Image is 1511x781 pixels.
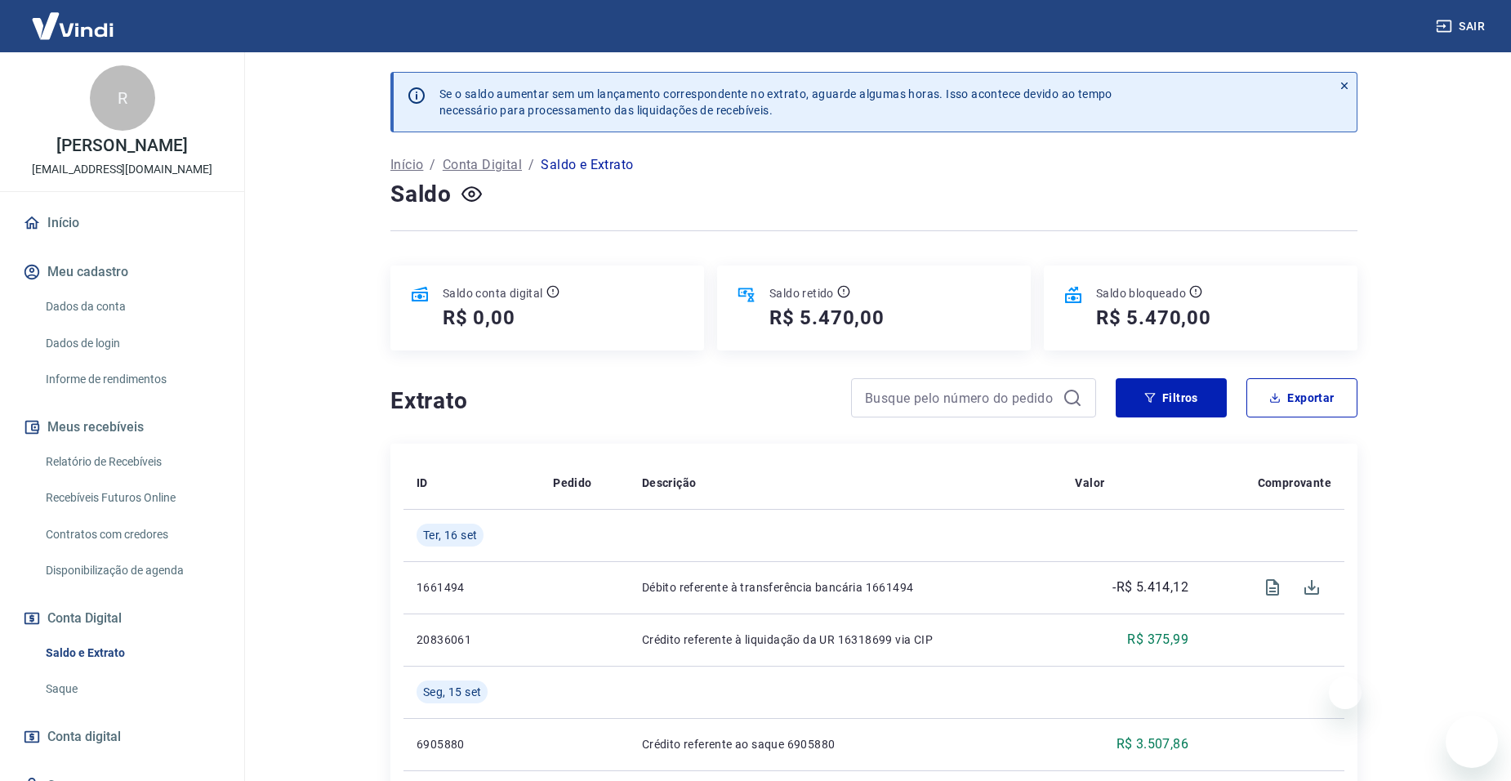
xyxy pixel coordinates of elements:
[1096,305,1211,331] h5: R$ 5.470,00
[642,736,1050,752] p: Crédito referente ao saque 6905880
[20,1,126,51] img: Vindi
[20,719,225,755] a: Conta digital
[39,290,225,324] a: Dados da conta
[430,155,435,175] p: /
[390,385,831,417] h4: Extrato
[443,305,515,331] h5: R$ 0,00
[1246,378,1357,417] button: Exportar
[1433,11,1491,42] button: Sair
[417,631,527,648] p: 20836061
[390,155,423,175] a: Início
[1112,578,1188,597] p: -R$ 5.414,12
[642,579,1050,596] p: Débito referente à transferência bancária 1661494
[1096,285,1186,301] p: Saldo bloqueado
[39,672,225,706] a: Saque
[1258,475,1331,491] p: Comprovante
[417,579,527,596] p: 1661494
[642,631,1050,648] p: Crédito referente à liquidação da UR 16318699 via CIP
[39,636,225,670] a: Saldo e Extrato
[1127,630,1188,649] p: R$ 375,99
[90,65,155,131] div: R
[417,475,428,491] p: ID
[439,86,1112,118] p: Se o saldo aumentar sem um lançamento correspondente no extrato, aguarde algumas horas. Isso acon...
[20,409,225,445] button: Meus recebíveis
[541,155,633,175] p: Saldo e Extrato
[1329,676,1362,709] iframe: Fechar mensagem
[1292,568,1331,607] span: Download
[1116,378,1227,417] button: Filtros
[20,600,225,636] button: Conta Digital
[39,554,225,587] a: Disponibilização de agenda
[20,205,225,241] a: Início
[642,475,697,491] p: Descrição
[769,305,885,331] h5: R$ 5.470,00
[528,155,534,175] p: /
[39,481,225,515] a: Recebíveis Futuros Online
[47,725,121,748] span: Conta digital
[443,155,522,175] a: Conta Digital
[553,475,591,491] p: Pedido
[39,363,225,396] a: Informe de rendimentos
[423,527,477,543] span: Ter, 16 set
[20,254,225,290] button: Meu cadastro
[39,327,225,360] a: Dados de login
[56,137,187,154] p: [PERSON_NAME]
[39,445,225,479] a: Relatório de Recebíveis
[1253,568,1292,607] span: Visualizar
[1446,716,1498,768] iframe: Botão para abrir a janela de mensagens
[443,285,543,301] p: Saldo conta digital
[32,161,212,178] p: [EMAIL_ADDRESS][DOMAIN_NAME]
[769,285,834,301] p: Saldo retido
[423,684,481,700] span: Seg, 15 set
[39,518,225,551] a: Contratos com credores
[390,178,452,211] h4: Saldo
[865,386,1056,410] input: Busque pelo número do pedido
[1075,475,1104,491] p: Valor
[417,736,527,752] p: 6905880
[1117,734,1188,754] p: R$ 3.507,86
